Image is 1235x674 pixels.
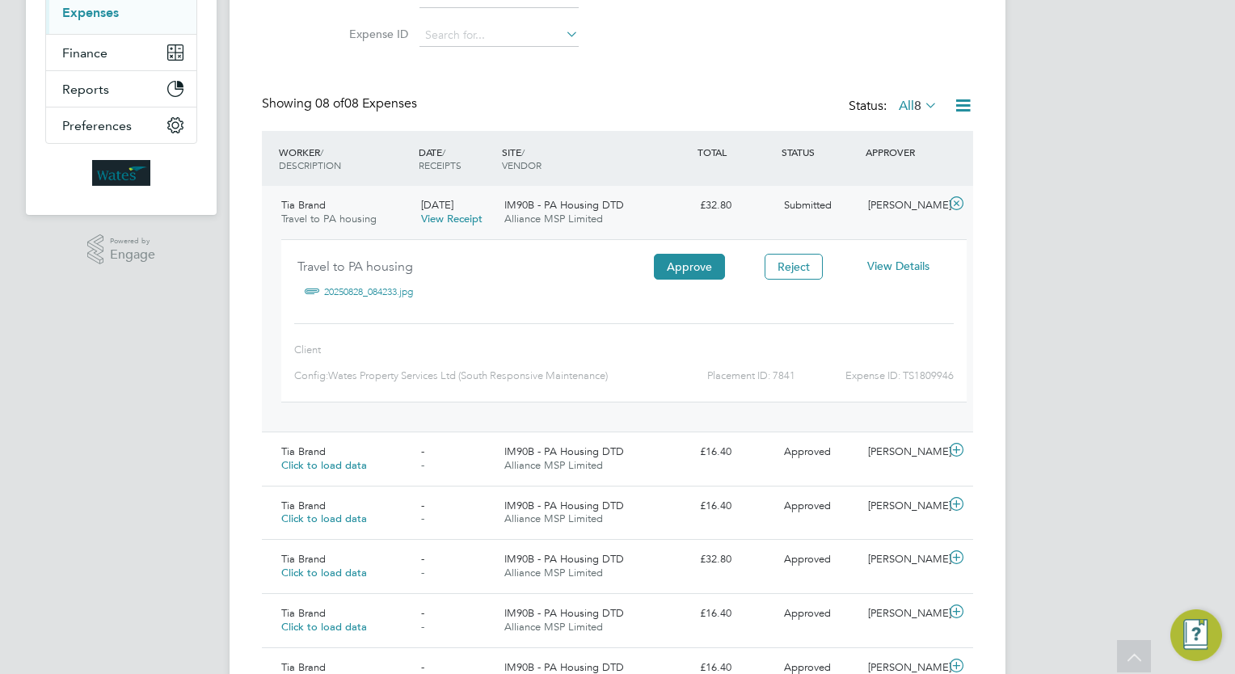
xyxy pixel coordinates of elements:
[110,248,155,262] span: Engage
[46,71,196,107] button: Reports
[504,198,624,212] span: IM90B - PA Housing DTD
[914,98,921,114] span: 8
[419,24,579,47] input: Search for...
[281,458,367,472] span: Click to load data
[521,145,525,158] span: /
[765,254,823,280] button: Reject
[504,212,603,225] span: Alliance MSP Limited
[62,118,132,133] span: Preferences
[504,660,624,674] span: IM90B - PA Housing DTD
[693,192,778,219] div: £32.80
[62,45,107,61] span: Finance
[862,600,946,627] div: [PERSON_NAME]
[421,566,424,579] span: -
[281,620,367,634] span: Click to load data
[415,137,499,179] div: DATE
[294,337,584,389] div: Client Config:
[421,198,453,212] span: [DATE]
[62,82,109,97] span: Reports
[320,145,323,158] span: /
[693,493,778,520] div: £16.40
[335,27,408,41] label: Expense ID
[87,234,156,265] a: Powered byEngage
[504,444,624,458] span: IM90B - PA Housing DTD
[421,512,424,525] span: -
[421,444,424,458] span: -
[315,95,417,112] span: 08 Expenses
[693,546,778,573] div: £32.80
[421,552,424,566] span: -
[784,606,831,620] span: Approved
[504,499,624,512] span: IM90B - PA Housing DTD
[795,363,954,389] div: Expense ID: TS1809946
[784,499,831,512] span: Approved
[584,363,795,389] div: Placement ID: 7841
[693,439,778,465] div: £16.40
[849,95,941,118] div: Status:
[281,212,377,225] span: Travel to PA housing
[862,192,946,219] div: [PERSON_NAME]
[693,137,778,166] div: TOTAL
[281,566,367,579] span: Click to load data
[46,107,196,143] button: Preferences
[862,546,946,573] div: [PERSON_NAME]
[862,439,946,465] div: [PERSON_NAME]
[281,444,326,458] span: Tia Brand
[45,160,197,186] a: Go to home page
[654,254,725,280] button: Approve
[504,620,603,634] span: Alliance MSP Limited
[281,198,326,212] span: Tia Brand
[784,444,831,458] span: Approved
[421,212,483,225] a: View Receipt
[784,660,831,674] span: Approved
[421,458,424,472] span: -
[315,95,344,112] span: 08 of
[281,499,326,512] span: Tia Brand
[862,493,946,520] div: [PERSON_NAME]
[297,253,637,280] div: Travel to PA housing
[92,160,150,186] img: wates-logo-retina.png
[275,137,415,179] div: WORKER
[778,137,862,166] div: STATUS
[442,145,445,158] span: /
[899,98,938,114] label: All
[862,137,946,166] div: APPROVER
[328,369,608,381] span: Wates Property Services Ltd (South Responsive Maintenance)
[262,95,420,112] div: Showing
[693,600,778,627] div: £16.40
[504,458,603,472] span: Alliance MSP Limited
[281,512,367,525] span: Click to load data
[279,158,341,171] span: DESCRIPTION
[281,552,326,566] span: Tia Brand
[62,5,119,20] a: Expenses
[281,660,326,674] span: Tia Brand
[498,137,693,179] div: SITE
[784,552,831,566] span: Approved
[504,566,603,579] span: Alliance MSP Limited
[504,512,603,525] span: Alliance MSP Limited
[867,259,929,273] span: View Details
[421,660,424,674] span: -
[1170,609,1222,661] button: Engage Resource Center
[46,35,196,70] button: Finance
[419,158,462,171] span: RECEIPTS
[504,606,624,620] span: IM90B - PA Housing DTD
[281,606,326,620] span: Tia Brand
[421,606,424,620] span: -
[324,280,413,304] a: 20250828_084233.jpg
[502,158,542,171] span: VENDOR
[784,198,832,212] span: Submitted
[421,620,424,634] span: -
[504,552,624,566] span: IM90B - PA Housing DTD
[110,234,155,248] span: Powered by
[421,499,424,512] span: -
